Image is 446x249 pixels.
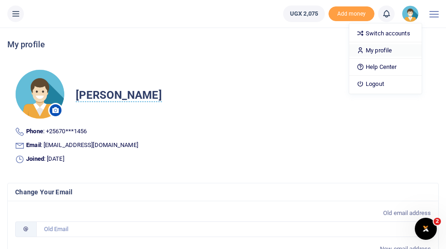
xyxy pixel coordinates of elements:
[349,27,422,40] a: Switch accounts
[15,127,431,137] li: : +25670***1456
[402,6,422,22] a: profile-user
[26,155,44,162] b: Joined
[11,209,435,218] label: Old email address
[15,187,431,197] h4: Change your email
[415,218,437,240] iframe: Intercom live chat
[402,6,418,22] img: profile-user
[279,6,329,22] li: Wallet ballance
[329,6,374,22] li: Toup your wallet
[329,6,374,22] span: Add money
[434,218,441,225] span: 2
[15,154,431,164] li: : [DATE]
[26,128,43,135] b: Phone
[7,40,439,50] h4: My profile
[349,61,422,74] a: Help Center
[290,9,318,18] span: UGX 2,075
[349,78,422,91] a: Logout
[349,44,422,57] a: My profile
[36,221,431,237] input: Old Email
[76,89,162,102] span: [PERSON_NAME]
[283,6,325,22] a: UGX 2,075
[26,141,41,148] b: Email
[15,141,431,151] li: : [EMAIL_ADDRESS][DOMAIN_NAME]
[329,10,374,17] a: Add money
